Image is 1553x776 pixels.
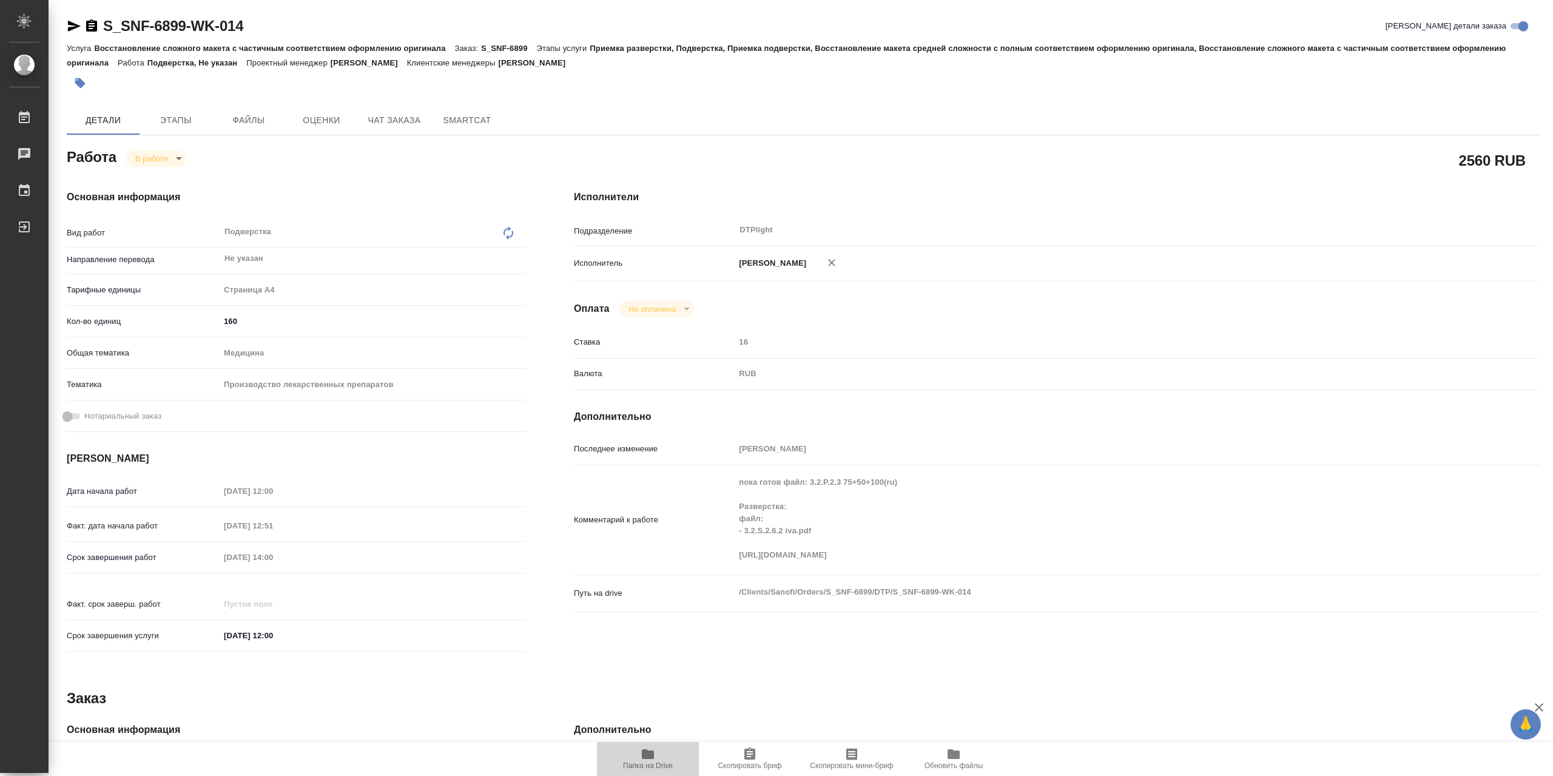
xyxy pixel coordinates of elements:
input: Пустое поле [220,595,326,613]
p: Валюта [574,368,735,380]
span: Скопировать бриф [718,761,781,770]
button: Удалить исполнителя [818,249,845,276]
input: Пустое поле [220,548,326,566]
button: Папка на Drive [597,742,699,776]
input: Пустое поле [220,482,326,500]
div: RUB [735,363,1459,384]
span: 🙏 [1515,712,1536,737]
input: Пустое поле [735,333,1459,351]
h4: Оплата [574,302,610,316]
p: Срок завершения услуги [67,630,220,642]
p: Кол-во единиц [67,315,220,328]
span: [PERSON_NAME] детали заказа [1386,20,1506,32]
h4: Дополнительно [574,723,1540,737]
span: Нотариальный заказ [84,410,161,422]
p: Клиентские менеджеры [407,58,499,67]
button: Не оплачена [625,304,679,314]
h2: Работа [67,145,116,167]
h4: Дополнительно [574,410,1540,424]
a: S_SNF-6899-WK-014 [103,18,243,34]
p: Подверстка, Не указан [147,58,247,67]
p: Услуга [67,44,94,53]
div: В работе [126,150,186,167]
input: Пустое поле [220,517,326,535]
p: Последнее изменение [574,443,735,455]
span: Скопировать мини-бриф [810,761,893,770]
p: Подразделение [574,225,735,237]
p: Направление перевода [67,254,220,266]
p: Проектный менеджер [246,58,330,67]
p: Работа [118,58,147,67]
textarea: пока готов файл: 3.2.P.2.3 75+50+100(ru) Разверстка: файл: - 3.2.S.2.6.2 iva.pdf [URL][DOMAIN_NAME] [735,472,1459,565]
p: [PERSON_NAME] [498,58,574,67]
p: Комментарий к работе [574,514,735,526]
p: Общая тематика [67,347,220,359]
div: Производство лекарственных препаратов [220,374,525,395]
p: Восстановление сложного макета с частичным соответствием оформлению оригинала [94,44,454,53]
button: Скопировать ссылку для ЯМессенджера [67,19,81,33]
div: В работе [619,301,694,317]
p: Факт. дата начала работ [67,520,220,532]
h4: Основная информация [67,723,525,737]
span: Оценки [292,113,351,128]
h4: Исполнители [574,190,1540,204]
textarea: /Clients/Sanofi/Orders/S_SNF-6899/DTP/S_SNF-6899-WK-014 [735,582,1459,602]
input: ✎ Введи что-нибудь [220,627,326,644]
p: Ставка [574,336,735,348]
p: Этапы услуги [537,44,590,53]
button: Скопировать ссылку [84,19,99,33]
p: [PERSON_NAME] [735,257,806,269]
p: S_SNF-6899 [481,44,537,53]
input: ✎ Введи что-нибудь [220,312,525,330]
p: Дата начала работ [67,485,220,498]
div: Медицина [220,343,525,363]
button: Скопировать бриф [699,742,801,776]
p: Заказ: [455,44,481,53]
button: 🙏 [1511,709,1541,740]
h4: [PERSON_NAME] [67,451,525,466]
span: Этапы [147,113,205,128]
p: Срок завершения работ [67,552,220,564]
h4: Основная информация [67,190,525,204]
h2: Заказ [67,689,106,708]
p: Тарифные единицы [67,284,220,296]
button: В работе [132,154,172,164]
p: Приемка разверстки, Подверстка, Приемка подверстки, Восстановление макета средней сложности с пол... [67,44,1506,67]
p: Тематика [67,379,220,391]
span: Файлы [220,113,278,128]
span: Папка на Drive [623,761,673,770]
p: Путь на drive [574,587,735,599]
p: Вид работ [67,227,220,239]
input: Пустое поле [735,440,1459,457]
p: Факт. срок заверш. работ [67,598,220,610]
button: Обновить файлы [903,742,1005,776]
button: Добавить тэг [67,70,93,96]
p: Исполнитель [574,257,735,269]
span: SmartCat [438,113,496,128]
button: Скопировать мини-бриф [801,742,903,776]
p: [PERSON_NAME] [331,58,407,67]
span: Обновить файлы [925,761,983,770]
h2: 2560 RUB [1459,150,1526,170]
div: Страница А4 [220,280,525,300]
span: Чат заказа [365,113,423,128]
span: Детали [74,113,132,128]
